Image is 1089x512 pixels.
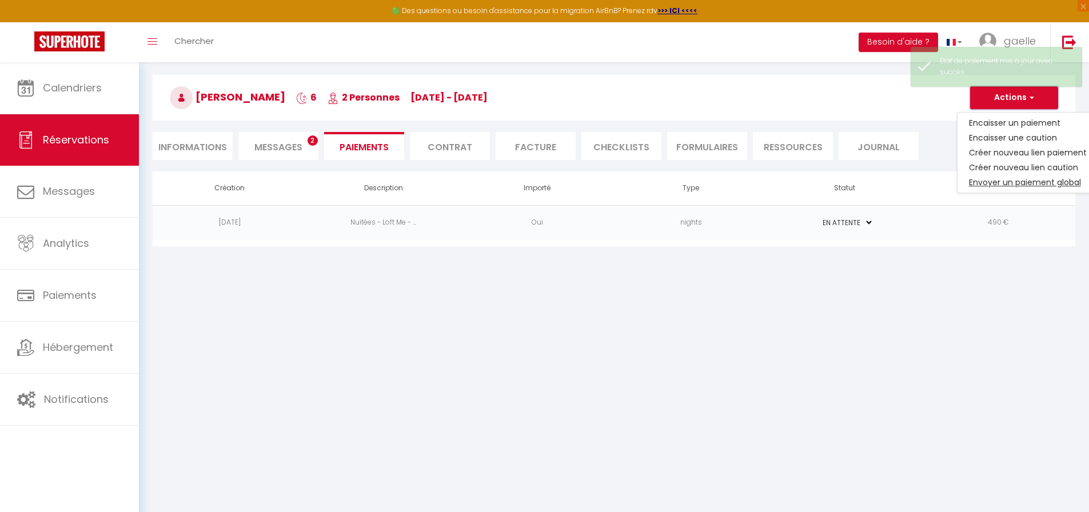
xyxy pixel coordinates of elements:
[614,171,768,205] th: Type
[153,171,306,205] th: Création
[43,236,89,250] span: Analytics
[859,33,938,52] button: Besoin d'aide ?
[1004,34,1036,48] span: gaelle
[581,132,661,160] li: CHECKLISTS
[43,133,109,147] span: Réservations
[839,132,919,160] li: Journal
[306,205,460,240] td: Nuitées - Loft Me - ...
[34,31,105,51] img: Super Booking
[166,22,222,62] a: Chercher
[328,91,400,104] span: 2 Personnes
[979,33,996,50] img: ...
[970,86,1058,109] button: Actions
[296,91,317,104] span: 6
[496,132,576,160] li: Facture
[153,132,233,160] li: Informations
[768,171,922,205] th: Statut
[43,81,102,95] span: Calendriers
[657,6,697,15] a: >>> ICI <<<<
[940,56,1070,78] div: État de paiement mis à jour avec succès
[410,91,488,104] span: [DATE] - [DATE]
[43,184,95,198] span: Messages
[308,135,318,146] span: 2
[614,205,768,240] td: nights
[44,392,109,406] span: Notifications
[306,171,460,205] th: Description
[43,288,97,302] span: Paiements
[971,22,1050,62] a: ... gaelle
[170,90,285,104] span: [PERSON_NAME]
[922,205,1075,240] td: 490 €
[460,171,614,205] th: Importé
[460,205,614,240] td: Oui
[922,171,1075,205] th: Total
[667,132,747,160] li: FORMULAIRES
[153,205,306,240] td: [DATE]
[753,132,833,160] li: Ressources
[410,132,490,160] li: Contrat
[1062,35,1076,49] img: logout
[324,132,404,160] li: Paiements
[43,340,113,354] span: Hébergement
[174,35,214,47] span: Chercher
[254,141,302,154] span: Messages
